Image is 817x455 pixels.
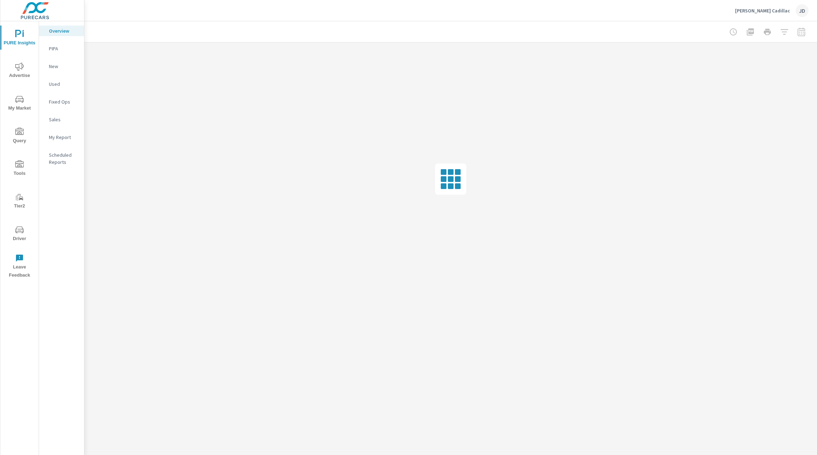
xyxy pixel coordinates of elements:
span: Query [2,128,37,145]
div: nav menu [0,21,39,282]
p: Scheduled Reports [49,151,78,166]
p: Overview [49,27,78,34]
div: New [39,61,84,72]
p: Sales [49,116,78,123]
p: Fixed Ops [49,98,78,105]
span: Driver [2,226,37,243]
span: My Market [2,95,37,112]
p: [PERSON_NAME] Cadillac [735,7,790,14]
div: Scheduled Reports [39,150,84,167]
span: Advertise [2,62,37,80]
div: My Report [39,132,84,143]
div: Fixed Ops [39,96,84,107]
p: My Report [49,134,78,141]
p: Used [49,81,78,88]
div: Used [39,79,84,89]
span: PURE Insights [2,30,37,47]
div: JD [796,4,808,17]
span: Tools [2,160,37,178]
p: PIPA [49,45,78,52]
span: Tier2 [2,193,37,210]
div: PIPA [39,43,84,54]
div: Sales [39,114,84,125]
div: Overview [39,26,84,36]
p: New [49,63,78,70]
span: Leave Feedback [2,254,37,279]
